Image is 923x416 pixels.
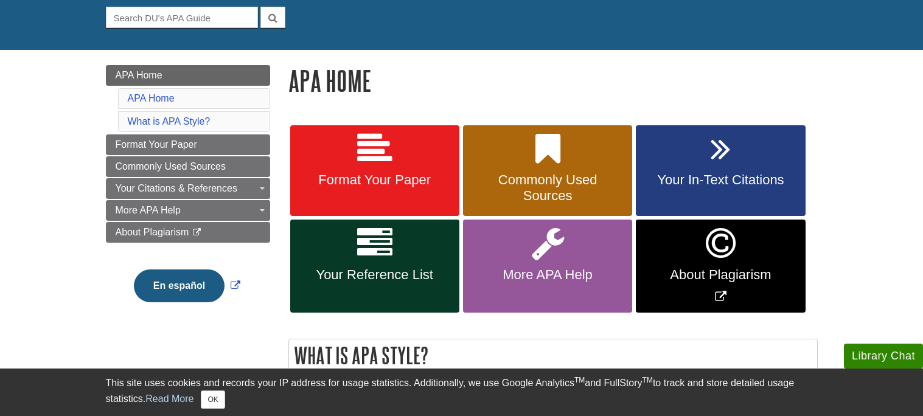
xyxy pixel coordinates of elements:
span: About Plagiarism [116,227,189,237]
sup: TM [643,376,653,384]
span: Format Your Paper [299,172,450,188]
span: Commonly Used Sources [116,161,226,172]
a: APA Home [128,93,175,103]
h1: APA Home [288,65,818,96]
span: Commonly Used Sources [472,172,623,204]
a: Your Citations & References [106,178,270,199]
a: Read More [145,393,193,404]
a: What is APA Style? [128,116,211,127]
button: Library Chat [844,344,923,369]
span: More APA Help [116,205,181,215]
i: This link opens in a new window [192,229,202,237]
a: Link opens in new window [131,280,243,291]
sup: TM [574,376,585,384]
a: Commonly Used Sources [463,125,632,217]
a: More APA Help [463,220,632,313]
span: More APA Help [472,267,623,283]
span: Your Citations & References [116,183,237,193]
h2: What is APA Style? [289,339,817,372]
a: About Plagiarism [106,222,270,243]
span: Format Your Paper [116,139,197,150]
a: Format Your Paper [290,125,459,217]
div: Guide Page Menu [106,65,270,323]
span: About Plagiarism [645,267,796,283]
span: APA Home [116,70,162,80]
button: En español [134,269,225,302]
button: Close [201,390,225,409]
span: Your In-Text Citations [645,172,796,188]
a: Your In-Text Citations [636,125,805,217]
a: Commonly Used Sources [106,156,270,177]
span: Your Reference List [299,267,450,283]
a: APA Home [106,65,270,86]
a: More APA Help [106,200,270,221]
div: This site uses cookies and records your IP address for usage statistics. Additionally, we use Goo... [106,376,818,409]
a: Format Your Paper [106,134,270,155]
a: Link opens in new window [636,220,805,313]
a: Your Reference List [290,220,459,313]
input: Search DU's APA Guide [106,7,258,28]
